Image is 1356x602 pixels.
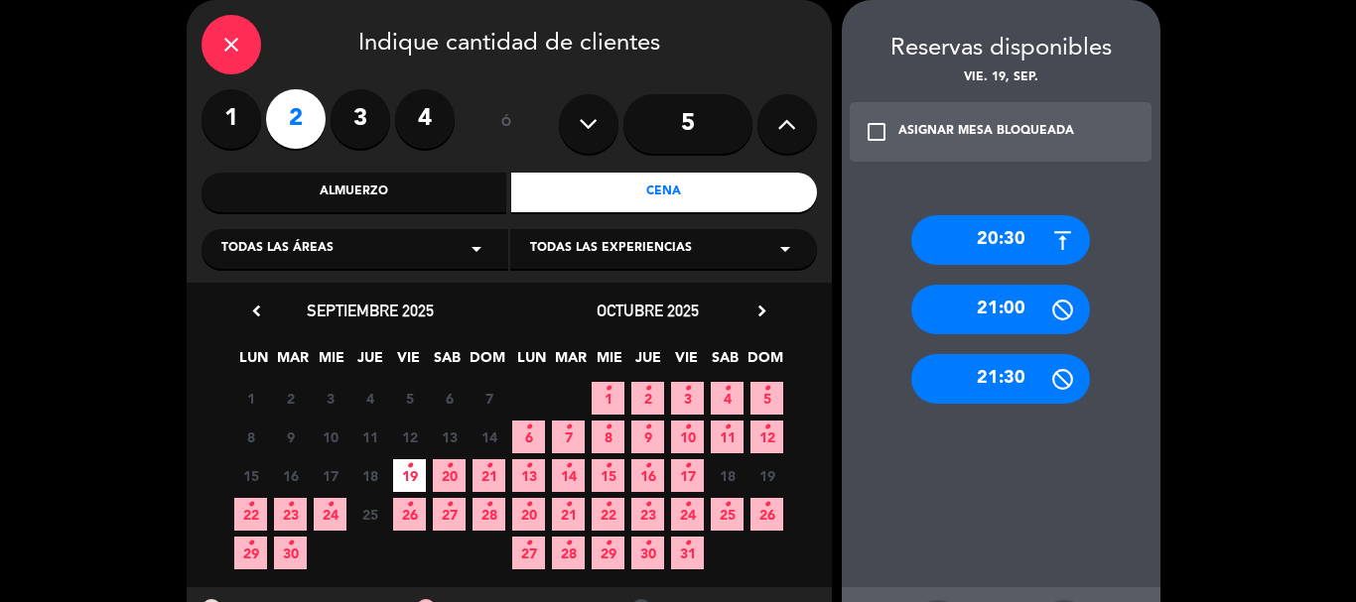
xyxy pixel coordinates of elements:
[433,382,466,415] span: 6
[234,382,267,415] span: 1
[842,30,1160,68] div: Reservas disponibles
[525,450,532,482] i: •
[773,237,797,261] i: arrow_drop_down
[724,373,731,405] i: •
[393,382,426,415] span: 5
[763,412,770,443] i: •
[473,382,505,415] span: 7
[512,459,545,492] span: 13
[565,412,572,443] i: •
[552,459,585,492] span: 14
[525,528,532,559] i: •
[353,421,386,453] span: 11
[353,498,386,531] span: 25
[202,89,261,149] label: 1
[307,301,434,320] span: septiembre 2025
[511,173,817,212] div: Cena
[512,537,545,569] span: 27
[747,346,780,379] span: DOM
[446,489,453,521] i: •
[406,489,413,521] i: •
[709,346,742,379] span: SAB
[234,537,267,569] span: 29
[202,15,817,74] div: Indique cantidad de clientes
[475,89,539,159] div: ó
[473,498,505,531] span: 28
[552,421,585,453] span: 7
[605,373,611,405] i: •
[750,498,783,531] span: 26
[331,89,390,149] label: 3
[433,421,466,453] span: 13
[512,421,545,453] span: 6
[592,421,624,453] span: 8
[592,382,624,415] span: 1
[393,498,426,531] span: 26
[314,382,346,415] span: 3
[315,346,347,379] span: MIE
[763,489,770,521] i: •
[470,346,502,379] span: DOM
[605,528,611,559] i: •
[274,421,307,453] span: 9
[684,412,691,443] i: •
[234,421,267,453] span: 8
[631,498,664,531] span: 23
[274,382,307,415] span: 2
[644,373,651,405] i: •
[266,89,326,149] label: 2
[671,498,704,531] span: 24
[431,346,464,379] span: SAB
[684,489,691,521] i: •
[751,301,772,321] i: chevron_right
[684,450,691,482] i: •
[485,450,492,482] i: •
[671,382,704,415] span: 3
[644,489,651,521] i: •
[671,421,704,453] span: 10
[750,459,783,492] span: 19
[593,346,625,379] span: MIE
[670,346,703,379] span: VIE
[631,459,664,492] span: 16
[605,412,611,443] i: •
[393,459,426,492] span: 19
[554,346,587,379] span: MAR
[711,382,744,415] span: 4
[644,412,651,443] i: •
[711,498,744,531] span: 25
[911,215,1090,265] div: 20:30
[671,537,704,569] span: 31
[592,498,624,531] span: 22
[473,421,505,453] span: 14
[274,459,307,492] span: 16
[750,382,783,415] span: 5
[314,421,346,453] span: 10
[246,301,267,321] i: chevron_left
[314,459,346,492] span: 17
[631,382,664,415] span: 2
[711,421,744,453] span: 11
[247,489,254,521] i: •
[644,450,651,482] i: •
[433,459,466,492] span: 20
[219,33,243,57] i: close
[515,346,548,379] span: LUN
[911,285,1090,334] div: 21:00
[898,122,1074,142] div: ASIGNAR MESA BLOQUEADA
[247,528,254,559] i: •
[631,346,664,379] span: JUE
[684,528,691,559] i: •
[605,450,611,482] i: •
[512,498,545,531] span: 20
[446,450,453,482] i: •
[353,382,386,415] span: 4
[763,373,770,405] i: •
[287,528,294,559] i: •
[911,354,1090,404] div: 21:30
[393,421,426,453] span: 12
[353,346,386,379] span: JUE
[406,450,413,482] i: •
[327,489,334,521] i: •
[592,537,624,569] span: 29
